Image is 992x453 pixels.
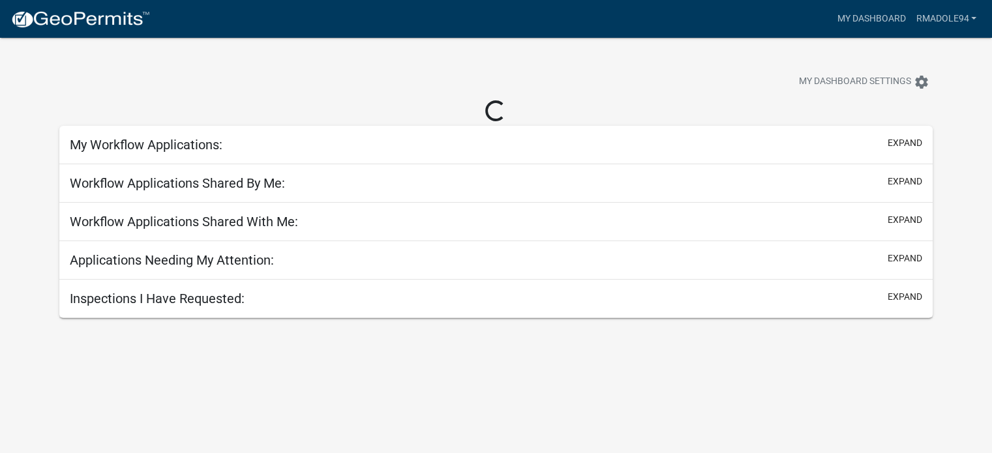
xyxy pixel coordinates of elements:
[70,137,222,153] h5: My Workflow Applications:
[799,74,911,90] span: My Dashboard Settings
[888,252,922,265] button: expand
[70,291,245,306] h5: Inspections I Have Requested:
[70,252,274,268] h5: Applications Needing My Attention:
[888,290,922,304] button: expand
[888,175,922,188] button: expand
[888,136,922,150] button: expand
[910,7,982,31] a: rmadole94
[914,74,929,90] i: settings
[888,213,922,227] button: expand
[70,175,285,191] h5: Workflow Applications Shared By Me:
[832,7,910,31] a: My Dashboard
[70,214,298,229] h5: Workflow Applications Shared With Me:
[789,69,940,95] button: My Dashboard Settingssettings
